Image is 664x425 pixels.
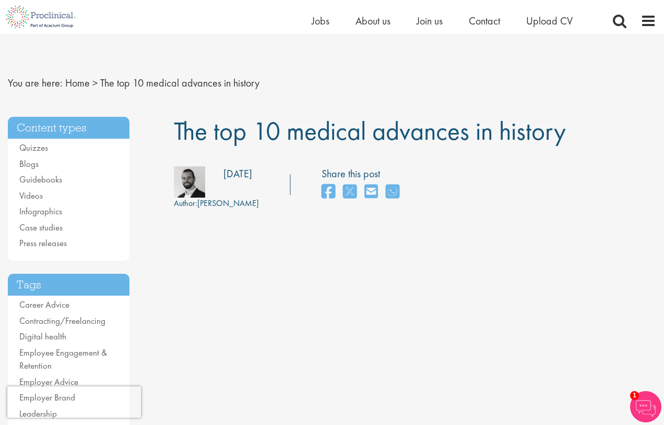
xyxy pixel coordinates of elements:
a: Upload CV [526,14,573,28]
span: 1 [630,391,639,400]
a: Digital health [19,331,66,342]
div: [DATE] [223,166,252,181]
a: share on email [364,181,378,203]
a: Videos [19,190,43,201]
a: Career Advice [19,299,69,310]
span: You are here: [8,76,63,90]
a: Guidebooks [19,174,62,185]
a: Employee Engagement & Retention [19,347,107,372]
a: share on twitter [343,181,357,203]
a: Contracting/Freelancing [19,315,105,326]
a: Blogs [19,158,39,169]
h3: Content types [8,117,129,139]
img: Chatbot [630,391,661,422]
h3: Tags [8,274,129,296]
img: 76d2c18e-6ce3-4617-eefd-08d5a473185b [174,166,205,198]
span: The top 10 medical advances in history [100,76,259,90]
span: Author: [174,198,197,209]
iframe: reCAPTCHA [7,386,141,418]
span: > [92,76,98,90]
a: Join us [417,14,443,28]
a: share on whats app [386,181,399,203]
a: Employer Advice [19,376,78,387]
a: About us [355,14,390,28]
a: Jobs [312,14,329,28]
a: Leadership [19,408,57,419]
a: share on facebook [322,181,335,203]
a: breadcrumb link [65,76,90,90]
a: Press releases [19,237,67,249]
label: Share this post [322,166,405,181]
a: Contact [469,14,500,28]
div: [PERSON_NAME] [174,198,259,210]
a: Case studies [19,222,63,233]
a: Quizzes [19,142,48,153]
a: Infographics [19,205,62,217]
